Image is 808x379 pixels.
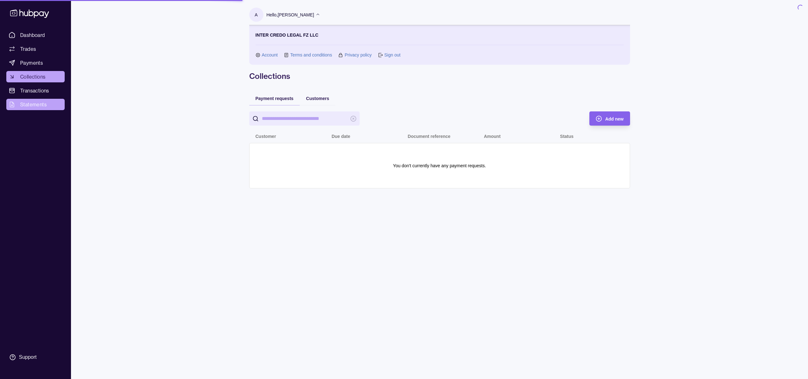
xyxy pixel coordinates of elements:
[6,351,65,364] a: Support
[332,134,350,139] p: Due date
[256,134,276,139] p: Customer
[6,29,65,41] a: Dashboard
[20,59,43,67] span: Payments
[249,71,630,81] h1: Collections
[6,85,65,96] a: Transactions
[262,51,278,58] a: Account
[19,354,37,361] div: Support
[408,134,450,139] p: Document reference
[255,11,257,18] p: A
[393,162,486,169] p: You don't currently have any payment requests.
[6,71,65,82] a: Collections
[20,101,47,108] span: Statements
[20,87,49,94] span: Transactions
[605,116,623,121] span: Add new
[256,96,294,101] span: Payment requests
[384,51,400,58] a: Sign out
[267,11,314,18] p: Hello, [PERSON_NAME]
[6,99,65,110] a: Statements
[484,134,501,139] p: Amount
[20,31,45,39] span: Dashboard
[6,57,65,68] a: Payments
[20,73,45,80] span: Collections
[20,45,36,53] span: Trades
[345,51,372,58] a: Privacy policy
[589,111,630,126] button: Add new
[290,51,332,58] a: Terms and conditions
[256,32,319,38] p: INTER CREDO LEGAL FZ LLC
[262,111,347,126] input: search
[560,134,574,139] p: Status
[306,96,329,101] span: Customers
[6,43,65,55] a: Trades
